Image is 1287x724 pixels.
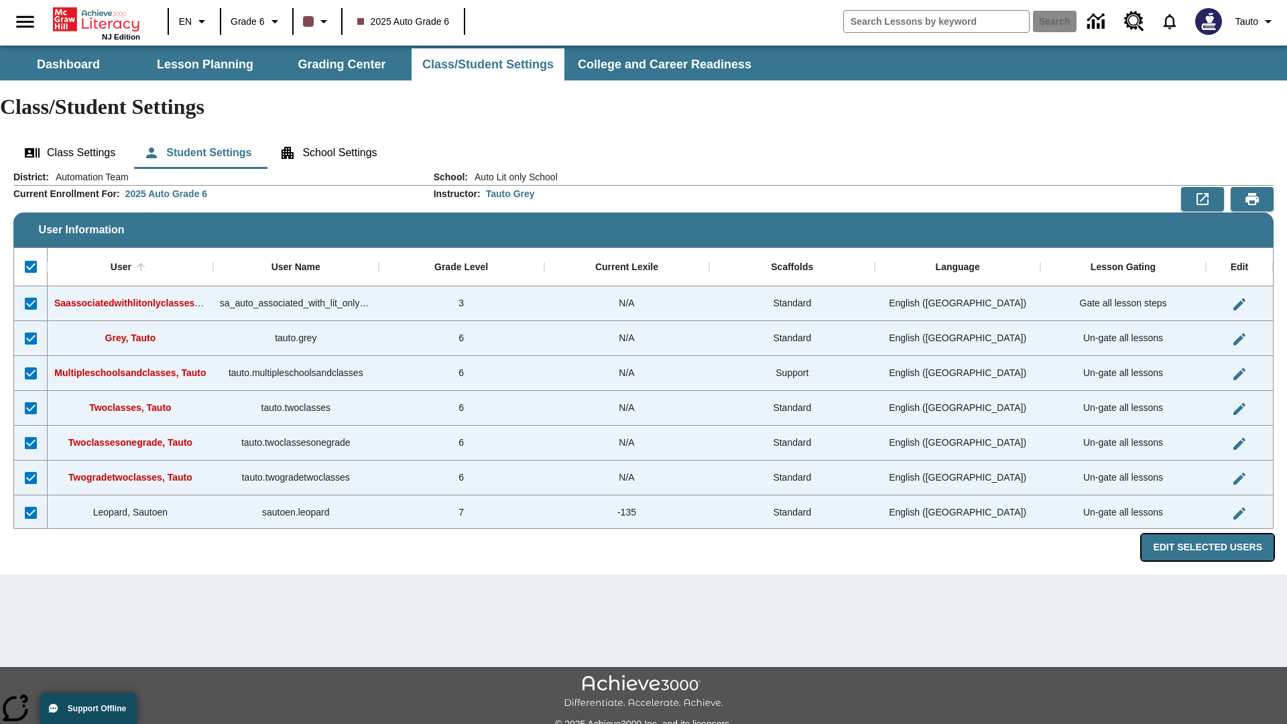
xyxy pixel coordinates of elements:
[544,495,710,530] div: -135
[544,321,710,356] div: N/A
[1226,500,1253,527] button: Edit User
[412,48,564,80] button: Class/Student Settings
[1187,4,1230,39] button: Select a new avatar
[875,426,1040,461] div: English (US)
[111,261,131,274] div: User
[936,261,980,274] div: Language
[269,137,387,169] button: School Settings
[709,356,875,391] div: Support
[213,391,379,426] div: tauto.twoclasses
[1040,286,1206,321] div: Gate all lesson steps
[13,172,49,183] h2: District :
[379,391,544,426] div: 6
[544,461,710,495] div: N/A
[567,48,762,80] button: College and Career Readiness
[875,391,1040,426] div: English (US)
[231,15,265,29] span: Grade 6
[379,356,544,391] div: 6
[13,137,126,169] button: Class Settings
[40,693,137,724] button: Support Offline
[1116,3,1152,40] a: Resource Center, Will open in new tab
[564,675,723,709] img: Achieve3000 Differentiate Accelerate Achieve
[173,9,216,34] button: Language: EN, Select a language
[379,461,544,495] div: 6
[1142,534,1274,560] button: Edit Selected Users
[213,286,379,321] div: sa_auto_associated_with_lit_only_classes
[709,391,875,426] div: Standard
[544,391,710,426] div: N/A
[1226,430,1253,457] button: Edit User
[213,356,379,391] div: tauto.multipleschoolsandclasses
[1181,187,1224,211] button: Export to CSV
[875,461,1040,495] div: English (US)
[68,472,192,483] span: Twogradetwoclasses, Tauto
[105,333,156,343] span: Grey, Tauto
[844,11,1029,32] input: search field
[54,298,340,308] span: Saassociatedwithlitonlyclasses, Saassociatedwithlitonlyclasses
[13,188,120,200] h2: Current Enrollment For :
[213,461,379,495] div: tauto.twogradetwoclasses
[379,286,544,321] div: 3
[1226,465,1253,492] button: Edit User
[875,321,1040,356] div: English (US)
[1040,461,1206,495] div: Un-gate all lessons
[68,704,126,713] span: Support Offline
[379,426,544,461] div: 6
[1226,326,1253,353] button: Edit User
[213,426,379,461] div: tauto.twoclassesonegrade
[68,437,192,448] span: Twoclassesonegrade, Tauto
[1226,291,1253,318] button: Edit User
[1040,495,1206,530] div: Un-gate all lessons
[225,9,288,34] button: Grade: Grade 6, Select a grade
[213,321,379,356] div: tauto.grey
[49,170,129,184] span: Automation Team
[709,321,875,356] div: Standard
[875,286,1040,321] div: English (US)
[13,170,1274,561] div: User Information
[1040,426,1206,461] div: Un-gate all lessons
[1040,391,1206,426] div: Un-gate all lessons
[468,170,558,184] span: Auto Lit only School
[709,426,875,461] div: Standard
[1040,356,1206,391] div: Un-gate all lessons
[1040,321,1206,356] div: Un-gate all lessons
[1231,187,1274,211] button: Print Preview
[1235,15,1258,29] span: Tauto
[102,33,140,41] span: NJ Edition
[1152,4,1187,39] a: Notifications
[1226,396,1253,422] button: Edit User
[875,495,1040,530] div: English (US)
[379,321,544,356] div: 6
[434,261,488,274] div: Grade Level
[1226,361,1253,387] button: Edit User
[138,48,272,80] button: Lesson Planning
[434,188,481,200] h2: Instructor :
[53,6,140,33] a: Home
[379,495,544,530] div: 7
[13,137,1274,169] div: Class/Student Settings
[213,495,379,530] div: sautoen.leopard
[179,15,192,29] span: EN
[271,261,320,274] div: User Name
[875,356,1040,391] div: English (US)
[1231,261,1248,274] div: Edit
[595,261,658,274] div: Current Lexile
[1091,261,1156,274] div: Lesson Gating
[298,9,337,34] button: Class color is dark brown. Change class color
[357,15,450,29] span: 2025 Auto Grade 6
[544,426,710,461] div: N/A
[93,507,168,518] span: Leopard, Sautoen
[133,137,262,169] button: Student Settings
[486,187,535,200] div: Tauto Grey
[709,286,875,321] div: Standard
[1195,8,1222,35] img: Avatar
[1079,3,1116,40] a: Data Center
[709,495,875,530] div: Standard
[544,356,710,391] div: N/A
[53,5,140,41] div: Home
[54,367,206,378] span: Multipleschoolsandclasses, Tauto
[275,48,409,80] button: Grading Center
[5,2,45,42] button: Open side menu
[709,461,875,495] div: Standard
[771,261,813,274] div: Scaffolds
